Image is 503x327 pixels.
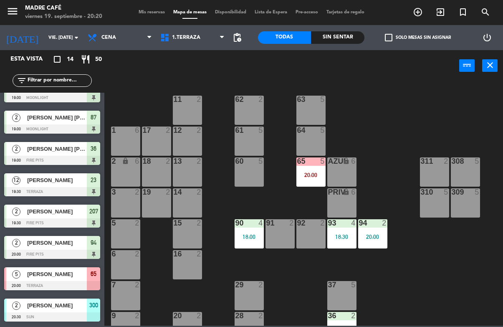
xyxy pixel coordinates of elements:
[91,269,96,279] span: 65
[166,127,171,134] div: 2
[266,219,267,227] div: 91
[328,281,329,289] div: 37
[320,127,325,134] div: 5
[197,312,202,319] div: 2
[482,59,498,72] button: close
[235,281,236,289] div: 29
[444,188,449,196] div: 5
[474,5,497,19] span: BUSCAR
[320,96,325,103] div: 5
[135,127,140,134] div: 6
[258,31,311,44] div: Todas
[27,301,87,310] span: [PERSON_NAME]
[320,219,325,227] div: 2
[462,60,472,70] i: power_input
[358,234,387,240] div: 20:00
[351,219,356,227] div: 4
[122,157,129,165] i: lock
[459,59,475,72] button: power_input
[480,7,490,17] i: search
[327,234,356,240] div: 18:30
[6,5,19,20] button: menu
[385,34,392,41] span: check_box_outline_blank
[134,10,169,15] span: Mis reservas
[27,176,87,185] span: [PERSON_NAME]
[351,312,356,319] div: 2
[27,113,87,122] span: [PERSON_NAME] [PERSON_NAME]
[385,34,451,41] label: Solo mesas sin asignar
[4,54,60,64] div: Esta vista
[475,157,480,165] div: 5
[382,219,387,227] div: 2
[197,219,202,227] div: 2
[328,312,329,319] div: 36
[166,157,171,165] div: 2
[12,208,20,216] span: 2
[320,157,325,165] div: 5
[343,188,350,195] i: lock
[91,238,96,248] span: 94
[232,33,242,43] span: pending_actions
[258,96,263,103] div: 2
[452,5,474,19] span: Reserva especial
[235,157,236,165] div: 60
[297,157,298,165] div: 65
[482,33,492,43] i: power_settings_new
[475,188,480,196] div: 5
[101,35,116,41] span: Cena
[135,188,140,196] div: 2
[197,96,202,103] div: 2
[297,219,298,227] div: 92
[27,76,91,85] input: Filtrar por nombre...
[444,157,449,165] div: 2
[27,207,87,216] span: [PERSON_NAME]
[296,172,326,178] div: 20:00
[322,10,369,15] span: Tarjetas de regalo
[235,219,236,227] div: 90
[328,157,329,165] div: AZUL
[197,127,202,134] div: 2
[81,54,91,64] i: restaurant
[297,127,298,134] div: 64
[235,234,264,240] div: 18:00
[311,31,364,44] div: Sin sentar
[91,144,96,154] span: 36
[343,157,350,165] i: lock
[328,188,329,196] div: PRIV
[291,10,322,15] span: Pre-acceso
[169,10,211,15] span: Mapa de mesas
[413,7,423,17] i: add_circle_outline
[328,219,329,227] div: 93
[197,157,202,165] div: 2
[258,281,263,289] div: 2
[211,10,250,15] span: Disponibilidad
[258,127,263,134] div: 5
[52,54,62,64] i: crop_square
[27,238,87,247] span: [PERSON_NAME]
[197,250,202,258] div: 2
[91,175,96,185] span: 23
[258,157,263,165] div: 5
[435,7,445,17] i: exit_to_app
[351,157,356,165] div: 6
[12,114,20,122] span: 2
[91,112,96,122] span: 87
[289,219,294,227] div: 2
